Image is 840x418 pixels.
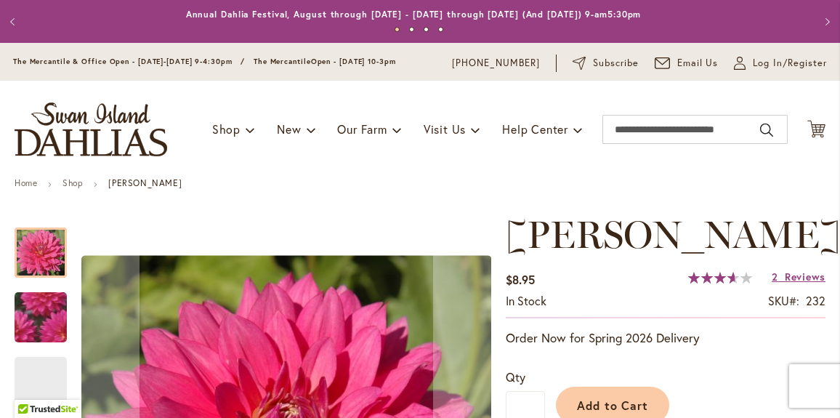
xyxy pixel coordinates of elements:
strong: [PERSON_NAME] [108,177,182,188]
a: 2 Reviews [772,270,825,284]
span: Email Us [677,56,719,71]
a: Home [15,177,37,188]
span: $8.95 [506,272,535,287]
button: 4 of 4 [438,27,443,32]
span: Log In/Register [753,56,827,71]
span: Qty [506,369,525,385]
span: Visit Us [424,121,466,137]
a: [PHONE_NUMBER] [452,56,540,71]
a: store logo [15,103,167,156]
span: Reviews [785,270,825,284]
button: Next [811,7,840,36]
span: 2 [772,270,778,284]
span: Shop [212,121,241,137]
span: The Mercantile & Office Open - [DATE]-[DATE] 9-4:30pm / The Mercantile [13,57,311,66]
div: 73% [688,272,752,284]
a: Email Us [655,56,719,71]
span: Our Farm [337,121,387,137]
span: Subscribe [593,56,639,71]
div: JENNA [15,213,81,278]
span: New [277,121,301,137]
strong: SKU [768,293,799,308]
button: 1 of 4 [395,27,400,32]
button: 3 of 4 [424,27,429,32]
div: Availability [506,293,546,310]
span: In stock [506,293,546,308]
span: Add to Cart [577,398,649,413]
a: Shop [62,177,83,188]
div: JENNA [15,342,67,407]
a: Log In/Register [734,56,827,71]
p: Order Now for Spring 2026 Delivery [506,329,825,347]
div: JENNA [15,278,81,342]
span: Help Center [502,121,568,137]
span: Open - [DATE] 10-3pm [311,57,396,66]
div: 232 [806,293,825,310]
a: Subscribe [573,56,639,71]
a: Annual Dahlia Festival, August through [DATE] - [DATE] through [DATE] (And [DATE]) 9-am5:30pm [186,9,642,20]
button: 2 of 4 [409,27,414,32]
